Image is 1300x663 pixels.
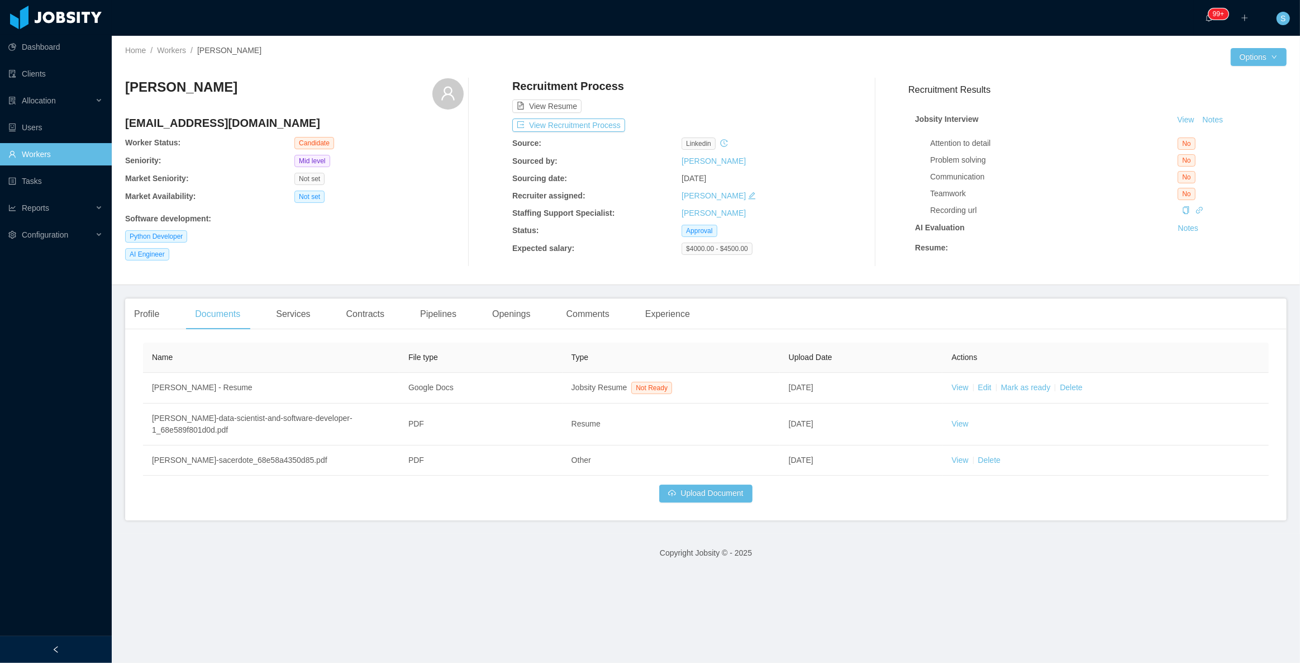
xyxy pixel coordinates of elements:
b: Worker Status: [125,138,180,147]
i: icon: copy [1182,206,1190,214]
h3: [PERSON_NAME] [125,78,237,96]
i: icon: bell [1205,14,1213,22]
a: Mark as ready [1001,383,1051,392]
span: Approval [682,225,717,237]
span: Allocation [22,96,56,105]
span: [PERSON_NAME] [197,46,261,55]
span: [DATE] [789,383,813,392]
span: S [1280,12,1285,25]
a: View [951,419,968,428]
span: / [191,46,193,55]
b: Recruiter assigned: [512,191,585,200]
a: Workers [157,46,186,55]
span: Candidate [294,137,334,149]
span: Not Ready [631,382,672,394]
span: Not set [294,191,325,203]
a: icon: robotUsers [8,116,103,139]
span: Type [572,353,588,362]
span: Upload Date [789,353,832,362]
span: Mid level [294,155,330,167]
span: Configuration [22,230,68,239]
div: Communication [930,171,1178,183]
td: [PERSON_NAME]-data-scientist-and-software-developer-1_68e589f801d0d.pdf [143,404,399,446]
a: [PERSON_NAME] [682,209,746,217]
h4: [EMAIL_ADDRESS][DOMAIN_NAME] [125,115,464,131]
span: Jobsity Resume [572,383,627,392]
div: Copy [1182,205,1190,216]
button: Optionsicon: down [1231,48,1287,66]
div: Pipelines [411,299,465,330]
a: icon: userWorkers [8,143,103,165]
span: No [1178,188,1195,200]
div: Experience [636,299,699,330]
button: icon: exportView Recruitment Process [512,119,625,132]
b: Staffing Support Specialist: [512,209,615,217]
button: icon: file-textView Resume [512,100,582,113]
b: Market Seniority: [125,174,189,183]
a: Delete [1060,383,1082,392]
b: Sourced by: [512,157,558,165]
i: icon: plus [1241,14,1249,22]
span: File type [408,353,438,362]
span: Not set [294,173,325,185]
sup: 1212 [1208,8,1228,20]
footer: Copyright Jobsity © - 2025 [112,534,1300,572]
i: icon: edit [748,192,756,200]
div: Documents [186,299,249,330]
b: Market Availability: [125,192,196,201]
div: Openings [483,299,540,330]
div: Attention to detail [930,138,1178,149]
a: icon: pie-chartDashboard [8,36,103,58]
b: Status: [512,226,539,235]
span: Python Developer [125,230,187,243]
td: PDF [399,446,563,476]
button: Notes [1198,113,1228,127]
span: linkedin [682,138,716,150]
div: Comments [558,299,618,330]
i: icon: setting [8,231,16,239]
a: View [951,383,968,392]
i: icon: solution [8,97,16,105]
div: Problem solving [930,154,1178,166]
a: View [1174,115,1198,124]
td: Google Docs [399,373,563,404]
td: PDF [399,404,563,446]
span: No [1178,154,1195,167]
strong: Resume : [915,243,948,252]
a: icon: file-textView Resume [512,102,582,111]
a: icon: auditClients [8,63,103,85]
td: [PERSON_NAME]-sacerdote_68e58a4350d85.pdf [143,446,399,476]
span: [DATE] [789,419,813,428]
b: Sourcing date: [512,174,567,183]
button: icon: cloud-uploadUpload Document [659,485,752,503]
a: [PERSON_NAME] [682,157,746,165]
a: [PERSON_NAME] [682,191,746,200]
b: Seniority: [125,156,161,165]
strong: AI Evaluation [915,223,965,232]
a: Home [125,46,146,55]
b: Source: [512,139,541,148]
span: Actions [951,353,977,362]
span: AI Engineer [125,248,169,261]
span: No [1178,138,1195,150]
h3: Recruitment Results [908,83,1287,97]
b: Expected salary: [512,244,574,253]
div: Contracts [337,299,393,330]
span: No [1178,171,1195,183]
span: / [150,46,153,55]
a: Delete [978,456,1001,465]
div: Profile [125,299,168,330]
a: icon: exportView Recruitment Process [512,121,625,130]
b: Software development : [125,214,211,223]
span: [DATE] [789,456,813,465]
div: Recording url [930,205,1178,216]
i: icon: user [440,86,456,101]
span: Other [572,456,591,465]
span: Resume [572,419,601,428]
i: icon: link [1196,206,1203,214]
td: [PERSON_NAME] - Resume [143,373,399,404]
strong: Jobsity Interview [915,115,979,124]
a: View [951,456,968,465]
span: Reports [22,203,49,212]
span: Name [152,353,173,362]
